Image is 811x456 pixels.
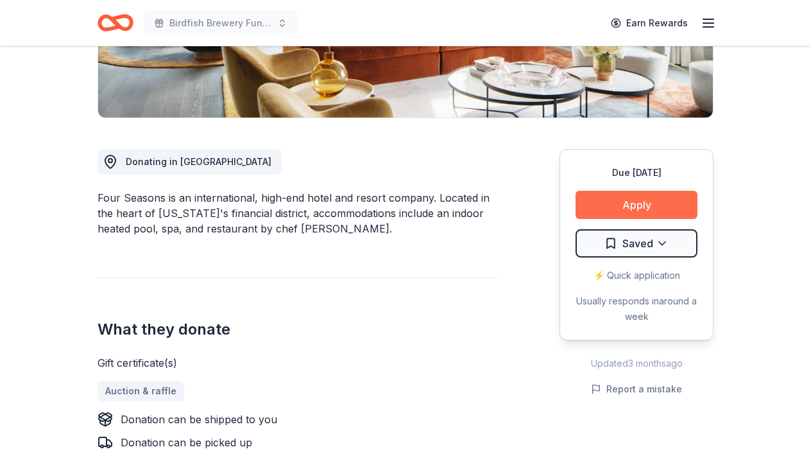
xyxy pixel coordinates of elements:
[98,319,498,340] h2: What they donate
[576,229,697,258] button: Saved
[98,381,184,401] a: Auction & raffle
[98,355,498,371] div: Gift certificate(s)
[576,191,697,219] button: Apply
[622,235,653,252] span: Saved
[121,412,277,427] div: Donation can be shipped to you
[121,435,252,450] div: Donation can be picked up
[576,165,697,180] div: Due [DATE]
[98,8,133,38] a: Home
[576,268,697,283] div: ⚡️ Quick application
[603,12,696,35] a: Earn Rewards
[576,294,697,324] div: Usually responds in around a week
[559,356,713,371] div: Updated 3 months ago
[169,15,272,31] span: Birdfish Brewery Fundraiser
[144,10,298,36] button: Birdfish Brewery Fundraiser
[98,190,498,236] div: Four Seasons is an international, high-end hotel and resort company. Located in the heart of [US_...
[126,156,271,167] span: Donating in [GEOGRAPHIC_DATA]
[591,381,682,397] button: Report a mistake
